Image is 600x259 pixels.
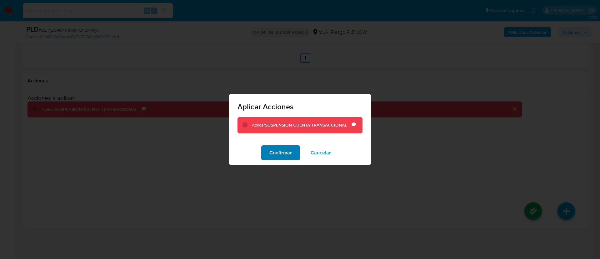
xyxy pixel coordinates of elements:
span: Confirmar [269,146,292,160]
b: SUSPENSION CUENTA TRANSACCIONAL [265,122,347,128]
button: Confirmar [261,145,300,160]
span: Cancelar [311,146,331,160]
button: Cancelar [302,145,339,160]
span: Aplicar Acciones [237,103,362,111]
div: Aplicar [252,122,352,128]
